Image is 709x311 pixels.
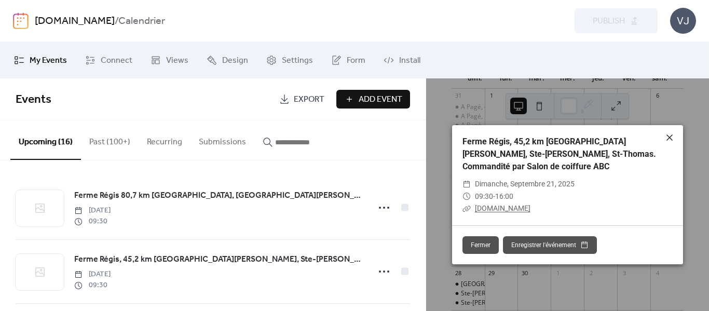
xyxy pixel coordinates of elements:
[10,120,81,160] button: Upcoming (16)
[282,55,313,67] span: Settings
[462,236,499,254] button: Fermer
[74,205,111,216] span: [DATE]
[462,178,471,191] div: ​
[118,11,165,31] b: Calendrier
[74,253,363,266] a: Ferme Régis, 45,2 km [GEOGRAPHIC_DATA][PERSON_NAME], Ste-[PERSON_NAME], St-Thomas. Commandité par...
[462,191,471,203] div: ​
[503,236,597,254] button: Enregistrer l'événement
[74,280,111,291] span: 09:30
[139,120,190,159] button: Recurring
[16,88,51,111] span: Events
[258,46,321,74] a: Settings
[74,269,111,280] span: [DATE]
[336,90,410,109] button: Add Event
[359,93,402,106] span: Add Event
[6,46,75,74] a: My Events
[199,46,256,74] a: Design
[399,55,420,67] span: Install
[74,189,363,202] a: Ferme Régis 80,7 km [GEOGRAPHIC_DATA], [GEOGRAPHIC_DATA][PERSON_NAME], [GEOGRAPHIC_DATA], [GEOGRA...
[462,137,656,171] a: Ferme Régis, 45,2 km [GEOGRAPHIC_DATA][PERSON_NAME], Ste-[PERSON_NAME], St-Thomas. Commandité par...
[323,46,373,74] a: Form
[166,55,188,67] span: Views
[74,216,111,227] span: 09:30
[493,192,495,200] span: -
[143,46,196,74] a: Views
[74,190,363,202] span: Ferme Régis 80,7 km [GEOGRAPHIC_DATA], [GEOGRAPHIC_DATA][PERSON_NAME], [GEOGRAPHIC_DATA], [GEOGRA...
[101,55,132,67] span: Connect
[475,204,530,212] a: [DOMAIN_NAME]
[115,11,118,31] b: /
[462,202,471,215] div: ​
[35,11,115,31] a: [DOMAIN_NAME]
[376,46,428,74] a: Install
[475,178,575,191] span: dimanche, septembre 21, 2025
[190,120,254,159] button: Submissions
[347,55,365,67] span: Form
[495,192,513,200] span: 16:00
[271,90,332,109] a: Export
[475,192,493,200] span: 09:30
[222,55,248,67] span: Design
[294,93,324,106] span: Export
[81,120,139,159] button: Past (100+)
[30,55,67,67] span: My Events
[77,46,140,74] a: Connect
[13,12,29,29] img: logo
[670,8,696,34] div: VJ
